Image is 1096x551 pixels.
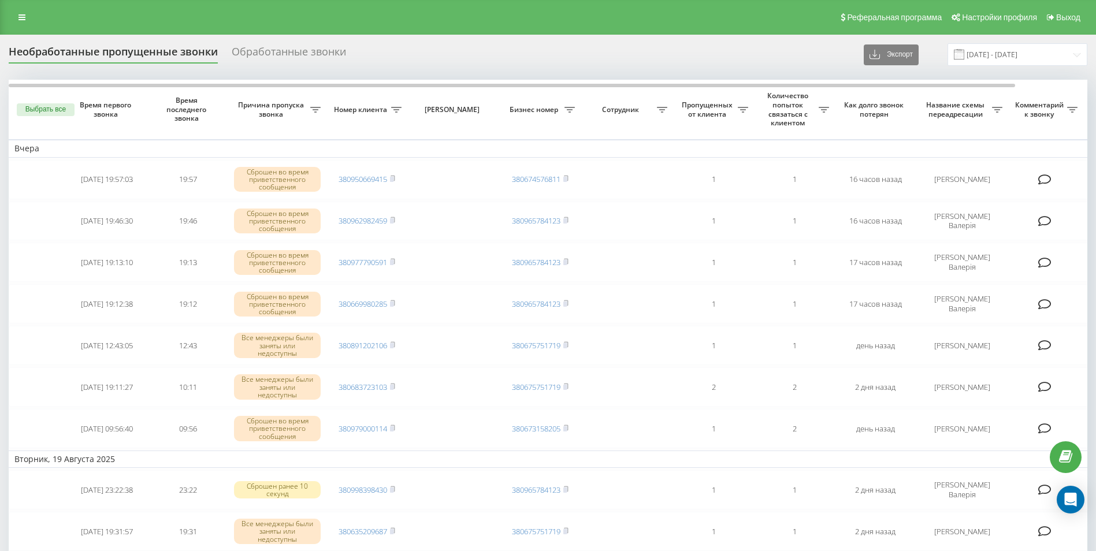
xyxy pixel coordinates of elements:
td: [PERSON_NAME] Валерія [916,470,1008,509]
div: Все менеджеры были заняты или недоступны [234,519,321,544]
td: 17 часов назад [835,284,916,323]
td: день назад [835,409,916,448]
span: Номер клиента [332,105,391,114]
span: [PERSON_NAME] [417,105,490,114]
td: [DATE] 12:43:05 [66,326,147,365]
a: 380669980285 [339,299,387,309]
a: 380675751719 [512,340,560,351]
td: 09:56 [147,409,228,448]
td: 1 [754,326,835,365]
td: 1 [673,326,754,365]
td: 19:13 [147,243,228,282]
td: [PERSON_NAME] [916,409,1008,448]
div: Сброшен во время приветственного сообщения [234,250,321,275]
div: Сброшен во время приветственного сообщения [234,292,321,317]
td: 12:43 [147,326,228,365]
td: 19:57 [147,160,228,199]
button: Экспорт [864,44,919,65]
td: 1 [673,512,754,551]
a: 380965784123 [512,215,560,226]
td: [DATE] 19:57:03 [66,160,147,199]
a: 380950669415 [339,174,387,184]
td: 2 [754,367,835,407]
span: Время последнего звонка [157,96,219,123]
td: 1 [673,243,754,282]
span: Причина пропуска звонка [234,100,310,118]
a: 380965784123 [512,299,560,309]
a: 380979000114 [339,423,387,434]
td: [DATE] 19:11:27 [66,367,147,407]
td: 17 часов назад [835,243,916,282]
td: 2 дня назад [835,367,916,407]
div: Необработанные пропущенные звонки [9,46,218,64]
div: Сброшен во время приветственного сообщения [234,209,321,234]
div: Сброшен во время приветственного сообщения [234,416,321,441]
div: Open Intercom Messenger [1057,486,1084,513]
div: Все менеджеры были заняты или недоступны [234,333,321,358]
td: [DATE] 19:31:57 [66,512,147,551]
td: [DATE] 23:22:38 [66,470,147,509]
a: 380891202106 [339,340,387,351]
td: [DATE] 19:13:10 [66,243,147,282]
td: [PERSON_NAME] Валерія [916,243,1008,282]
span: Настройки профиля [962,13,1037,22]
a: 380977790591 [339,257,387,267]
td: [DATE] 09:56:40 [66,409,147,448]
a: 380673158205 [512,423,560,434]
a: 380965784123 [512,257,560,267]
td: 1 [754,512,835,551]
td: 2 дня назад [835,470,916,509]
td: день назад [835,326,916,365]
span: Количество попыток связаться с клиентом [760,91,819,127]
a: 380683723103 [339,382,387,392]
td: 1 [673,202,754,241]
td: 1 [673,470,754,509]
div: Сброшен во время приветственного сообщения [234,167,321,192]
a: 380674576811 [512,174,560,184]
td: 16 часов назад [835,202,916,241]
span: Название схемы переадресации [922,100,992,118]
td: [PERSON_NAME] [916,367,1008,407]
td: [PERSON_NAME] [916,512,1008,551]
td: [PERSON_NAME] Валерія [916,202,1008,241]
span: Реферальная программа [847,13,942,22]
span: Выход [1056,13,1080,22]
td: 1 [673,284,754,323]
a: 380675751719 [512,526,560,537]
span: Бизнес номер [506,105,564,114]
a: 380635209687 [339,526,387,537]
div: Обработанные звонки [232,46,346,64]
td: 2 [673,367,754,407]
td: [PERSON_NAME] Валерія [916,284,1008,323]
td: 1 [754,202,835,241]
td: 10:11 [147,367,228,407]
span: Как долго звонок потерян [844,100,906,118]
a: 380998398430 [339,485,387,495]
span: Комментарий к звонку [1014,100,1067,118]
td: 23:22 [147,470,228,509]
span: Сотрудник [586,105,657,114]
td: 2 [754,409,835,448]
td: 19:12 [147,284,228,323]
span: Пропущенных от клиента [679,100,738,118]
td: 16 часов назад [835,160,916,199]
td: 1 [754,160,835,199]
td: 1 [754,470,835,509]
td: 19:46 [147,202,228,241]
td: 1 [754,284,835,323]
a: 380962982459 [339,215,387,226]
button: Выбрать все [17,103,75,116]
td: [PERSON_NAME] [916,326,1008,365]
a: 380675751719 [512,382,560,392]
td: 1 [673,160,754,199]
td: [DATE] 19:46:30 [66,202,147,241]
span: Время первого звонка [76,100,138,118]
a: 380965784123 [512,485,560,495]
td: 2 дня назад [835,512,916,551]
td: [PERSON_NAME] [916,160,1008,199]
div: Сброшен ранее 10 секунд [234,481,321,498]
td: 1 [754,243,835,282]
div: Все менеджеры были заняты или недоступны [234,374,321,400]
td: 1 [673,409,754,448]
td: 19:31 [147,512,228,551]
